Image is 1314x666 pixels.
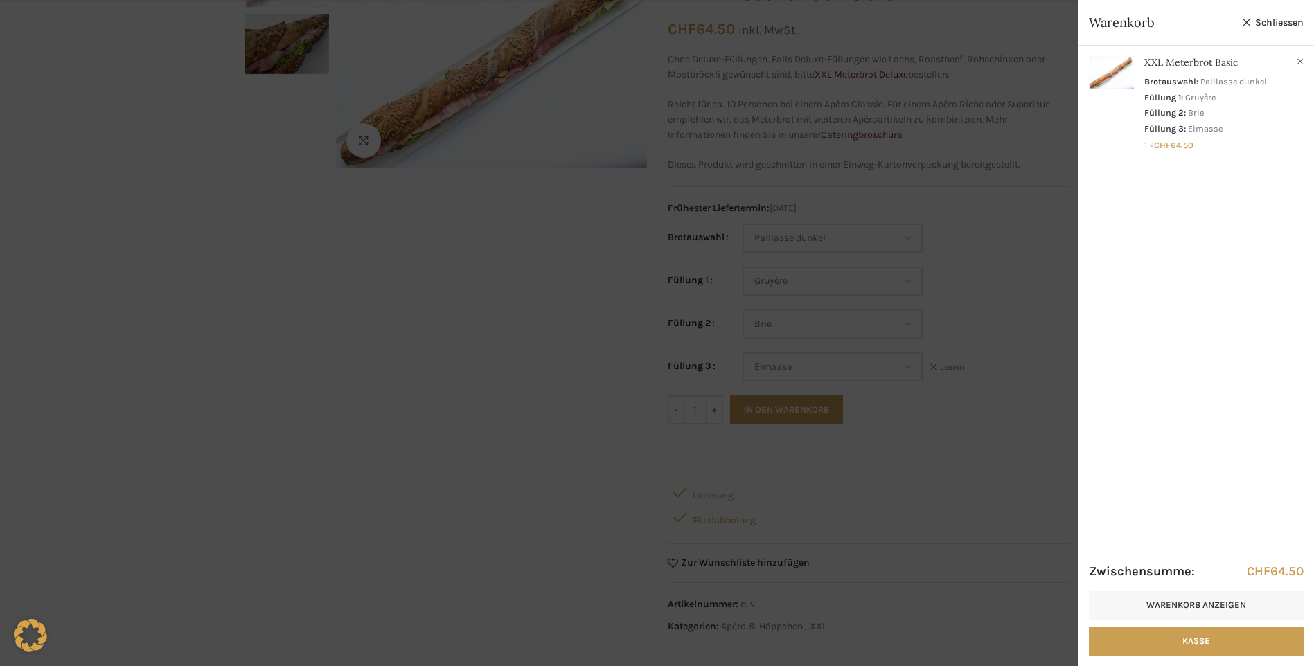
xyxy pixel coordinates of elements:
[1089,14,1234,31] span: Warenkorb
[1089,627,1304,656] a: Kasse
[1241,14,1304,31] a: Schliessen
[1247,564,1270,579] span: CHF
[1078,46,1314,156] a: Anzeigen
[1293,55,1307,69] a: XXL Meterbrot Basic aus dem Warenkorb entfernen
[1247,564,1304,579] bdi: 64.50
[1089,591,1304,620] a: Warenkorb anzeigen
[1089,563,1195,580] strong: Zwischensumme:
